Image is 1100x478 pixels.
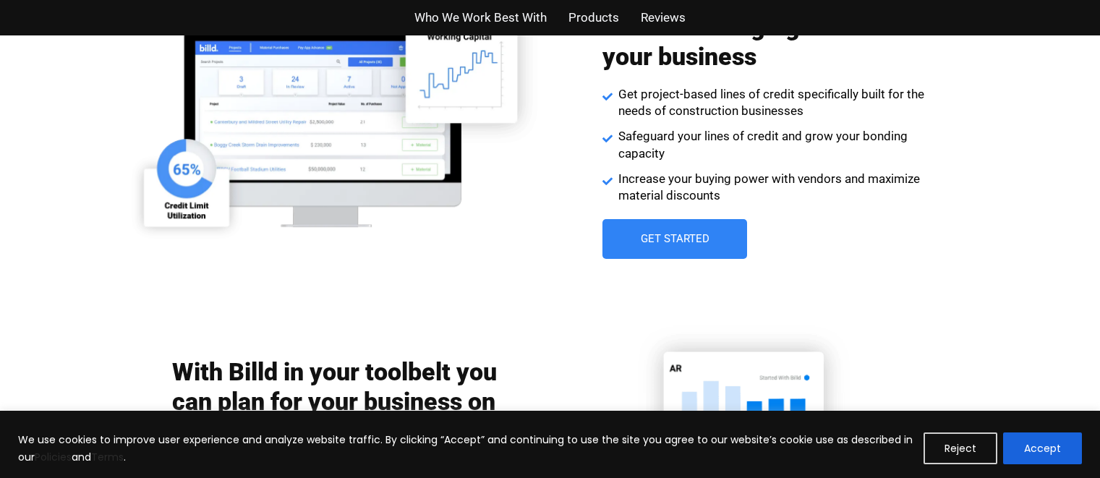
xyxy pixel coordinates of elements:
button: Reject [924,432,997,464]
a: Products [568,7,619,28]
span: Get Started [640,234,709,244]
a: Terms [91,450,124,464]
span: Safeguard your lines of credit and grow your bonding capacity [615,128,928,163]
h2: With Billd in your toolbelt you can plan for your business on your terms [172,357,498,445]
a: Policies [35,450,72,464]
a: Who We Work Best With [414,7,547,28]
span: Get project-based lines of credit specifically built for the needs of construction businesses [615,86,928,121]
p: We use cookies to improve user experience and analyze website traffic. By clicking “Accept” and c... [18,431,913,466]
a: Get Started [602,219,747,259]
span: Increase your buying power with vendors and maximize material discounts [615,171,928,205]
a: Reviews [641,7,686,28]
button: Accept [1003,432,1082,464]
